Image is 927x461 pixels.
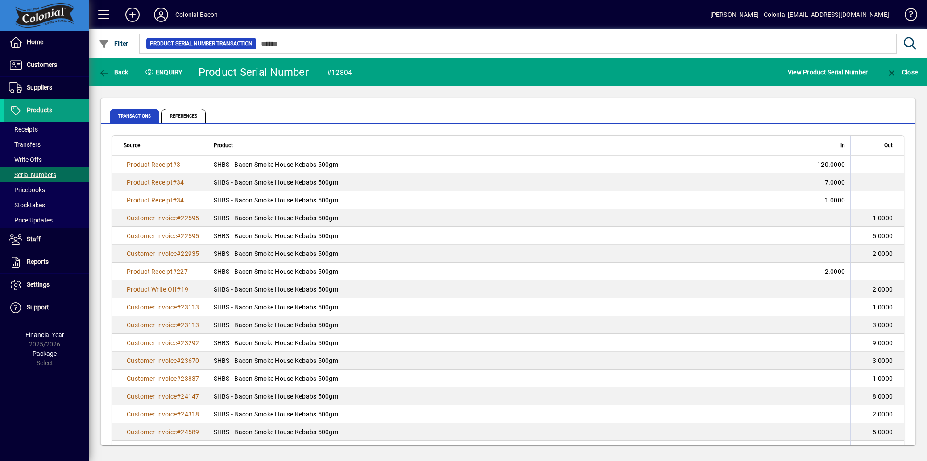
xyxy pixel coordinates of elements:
td: 5.0000 [850,423,904,441]
span: 23670 [181,357,199,364]
span: Product Write Off [127,286,177,293]
a: Customer Invoice#23837 [124,374,203,383]
a: Customer Invoice#22595 [124,231,203,241]
span: 23292 [181,339,199,346]
span: Financial Year [25,331,64,338]
td: 3.0000 [850,352,904,370]
span: Customer Invoice [127,357,177,364]
span: SHBS - Bacon Smoke House Kebabs 500gm [214,214,338,222]
a: Customers [4,54,89,76]
span: Product Receipt [127,197,173,204]
td: 1.0000 [850,298,904,316]
div: Colonial Bacon [175,8,218,22]
a: Suppliers [4,77,89,99]
span: # [173,179,177,186]
app-page-header-button: Back [89,64,138,80]
span: Product Receipt [127,268,173,275]
a: Serial Numbers [4,167,89,182]
span: 23113 [181,304,199,311]
span: Filter [99,40,128,47]
span: # [173,161,177,168]
a: Knowledge Base [898,2,916,31]
span: 22935 [181,250,199,257]
td: 2.0000 [850,280,904,298]
td: 7.0000 [797,173,850,191]
span: 227 [177,268,188,275]
span: Stocktakes [9,202,45,209]
a: Product Write Off#19 [124,284,191,294]
a: Pricebooks [4,182,89,198]
span: Out [884,140,893,150]
span: SHBS - Bacon Smoke House Kebabs 500gm [214,375,338,382]
span: # [177,214,181,222]
span: # [177,375,181,382]
span: Reports [27,258,49,265]
span: Close [886,69,918,76]
span: SHBS - Bacon Smoke House Kebabs 500gm [214,286,338,293]
span: SHBS - Bacon Smoke House Kebabs 500gm [214,232,338,239]
span: 24318 [181,411,199,418]
a: Customer Invoice#24147 [124,391,203,401]
a: Product Receipt#34 [124,177,187,187]
span: Products [27,107,52,114]
span: Customer Invoice [127,411,177,418]
span: # [177,339,181,346]
td: 2.0000 [850,245,904,263]
td: 5.0000 [850,227,904,245]
span: # [177,286,181,293]
span: 23837 [181,375,199,382]
button: Filter [96,36,131,52]
span: Customer Invoice [127,250,177,257]
a: Transfers [4,137,89,152]
span: Product Receipt [127,161,173,168]
span: Transactions [110,109,159,123]
span: Customer Invoice [127,304,177,311]
span: Product [214,140,233,150]
span: Receipts [9,126,38,133]
a: Customer Invoice#23113 [124,320,203,330]
span: # [177,411,181,418]
span: Customers [27,61,57,68]
span: SHBS - Bacon Smoke House Kebabs 500gm [214,321,338,329]
span: 3 [177,161,180,168]
a: Product Receipt#3 [124,160,183,169]
span: In [840,140,845,150]
span: Write Offs [9,156,42,163]
span: SHBS - Bacon Smoke House Kebabs 500gm [214,411,338,418]
span: # [177,232,181,239]
a: Customer Invoice#23670 [124,356,203,366]
span: 23113 [181,321,199,329]
div: #12804 [327,66,352,80]
td: 2.0000 [850,405,904,423]
a: Customer Invoice#24318 [124,409,203,419]
span: SHBS - Bacon Smoke House Kebabs 500gm [214,161,338,168]
a: Customer Invoice#22595 [124,213,203,223]
span: 22595 [181,214,199,222]
a: Price Updates [4,213,89,228]
td: 1.0000 [850,370,904,387]
span: Support [27,304,49,311]
a: Receipts [4,122,89,137]
span: SHBS - Bacon Smoke House Kebabs 500gm [214,393,338,400]
a: Stocktakes [4,198,89,213]
span: 24589 [181,428,199,436]
span: 34 [177,179,184,186]
span: Customer Invoice [127,339,177,346]
span: View Product Serial Number [788,65,868,79]
span: # [177,304,181,311]
span: Customer Invoice [127,393,177,400]
span: Customer Invoice [127,428,177,436]
span: # [177,321,181,329]
span: # [173,268,177,275]
a: Staff [4,228,89,251]
a: Customer Invoice#23292 [124,338,203,348]
span: SHBS - Bacon Smoke House Kebabs 500gm [214,357,338,364]
td: 8.0000 [850,387,904,405]
td: 1.0000 [850,209,904,227]
span: # [177,357,181,364]
a: Write Offs [4,152,89,167]
div: Product Serial Number [199,65,309,79]
span: SHBS - Bacon Smoke House Kebabs 500gm [214,339,338,346]
span: SHBS - Bacon Smoke House Kebabs 500gm [214,304,338,311]
span: # [177,393,181,400]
